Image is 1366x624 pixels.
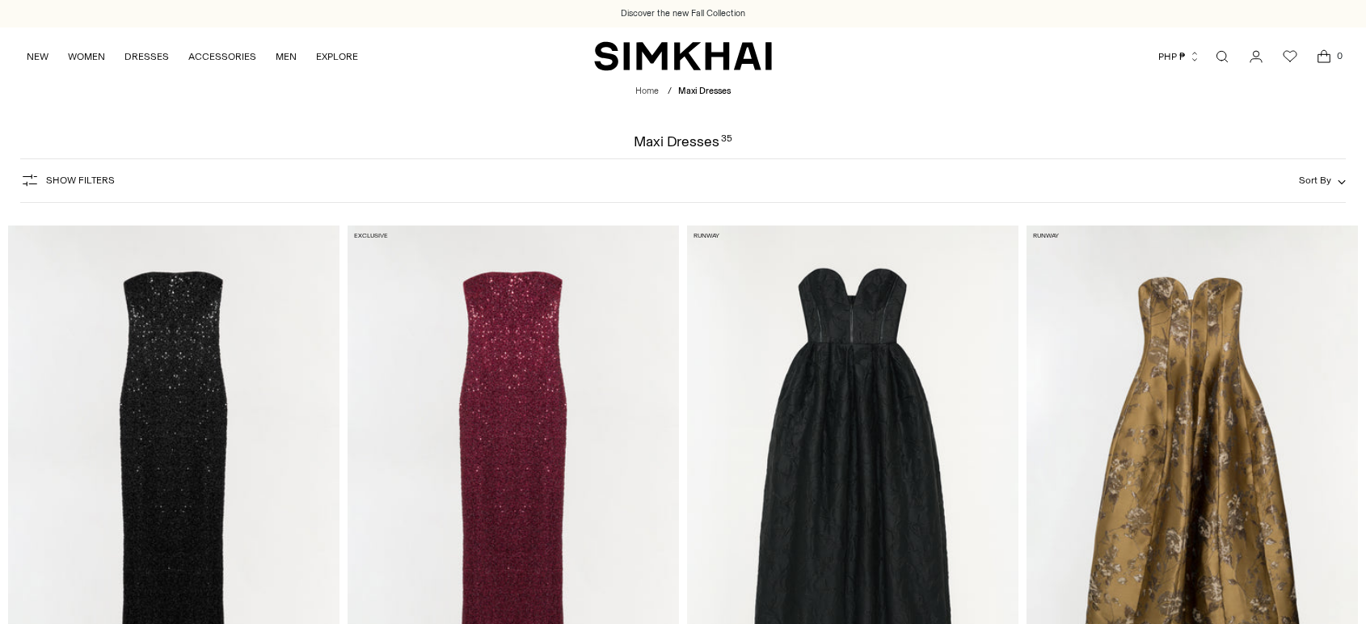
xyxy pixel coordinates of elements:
[1206,40,1238,73] a: Open search modal
[188,39,256,74] a: ACCESSORIES
[1308,40,1340,73] a: Open cart modal
[635,85,731,99] nav: breadcrumbs
[1299,175,1331,186] span: Sort By
[635,86,659,96] a: Home
[621,7,745,20] a: Discover the new Fall Collection
[124,39,169,74] a: DRESSES
[1240,40,1272,73] a: Go to the account page
[1332,48,1347,63] span: 0
[46,175,115,186] span: Show Filters
[276,39,297,74] a: MEN
[27,39,48,74] a: NEW
[1274,40,1306,73] a: Wishlist
[1299,171,1346,189] button: Sort By
[594,40,772,72] a: SIMKHAI
[68,39,105,74] a: WOMEN
[316,39,358,74] a: EXPLORE
[20,167,115,193] button: Show Filters
[668,85,672,99] div: /
[678,86,731,96] span: Maxi Dresses
[1158,39,1200,74] button: PHP ₱
[634,134,731,149] h1: Maxi Dresses
[721,134,732,149] div: 35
